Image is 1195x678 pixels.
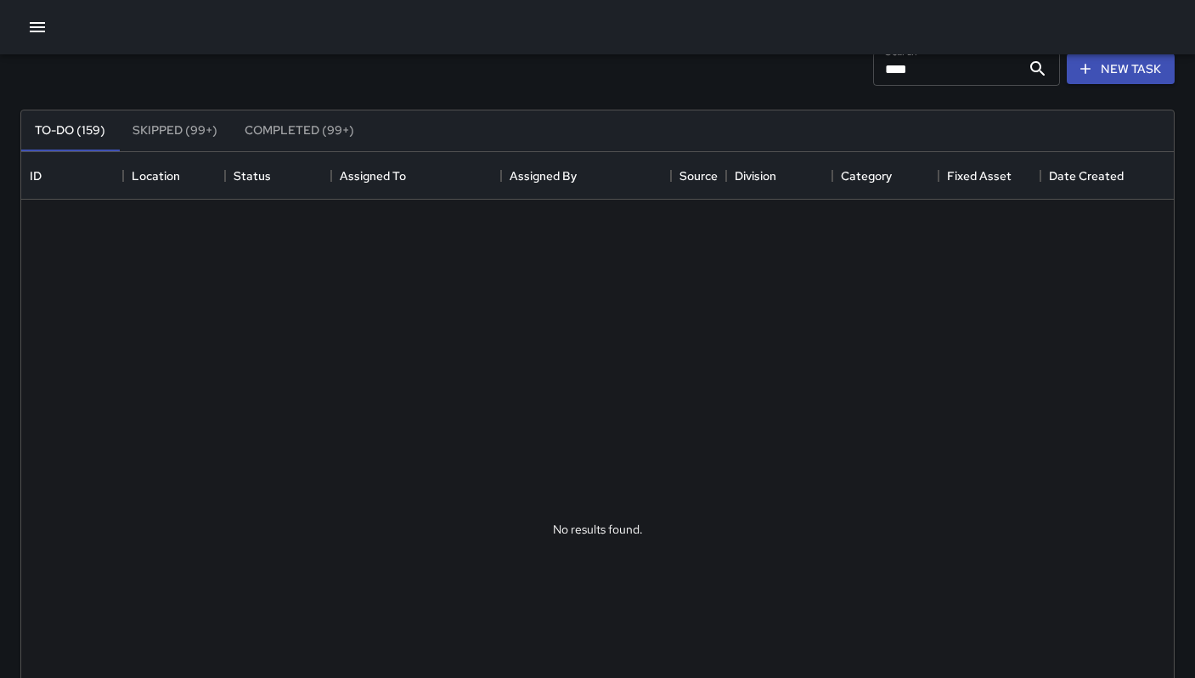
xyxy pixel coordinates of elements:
button: To-Do (159) [21,110,119,151]
div: Status [225,152,331,200]
div: Category [841,152,892,200]
div: Fixed Asset [947,152,1012,200]
div: Assigned To [331,152,501,200]
div: Fixed Asset [939,152,1040,200]
div: Assigned By [501,152,671,200]
div: Location [123,152,225,200]
div: Date Created [1040,152,1189,200]
div: Source [671,152,726,200]
div: Division [735,152,776,200]
div: Date Created [1049,152,1124,200]
div: ID [30,152,42,200]
div: Location [132,152,180,200]
div: Assigned By [510,152,577,200]
div: Assigned To [340,152,406,200]
div: Source [679,152,718,200]
button: Skipped (99+) [119,110,231,151]
div: Division [726,152,832,200]
div: Category [832,152,939,200]
button: New Task [1067,54,1175,85]
button: Completed (99+) [231,110,368,151]
div: Status [234,152,271,200]
div: ID [21,152,123,200]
